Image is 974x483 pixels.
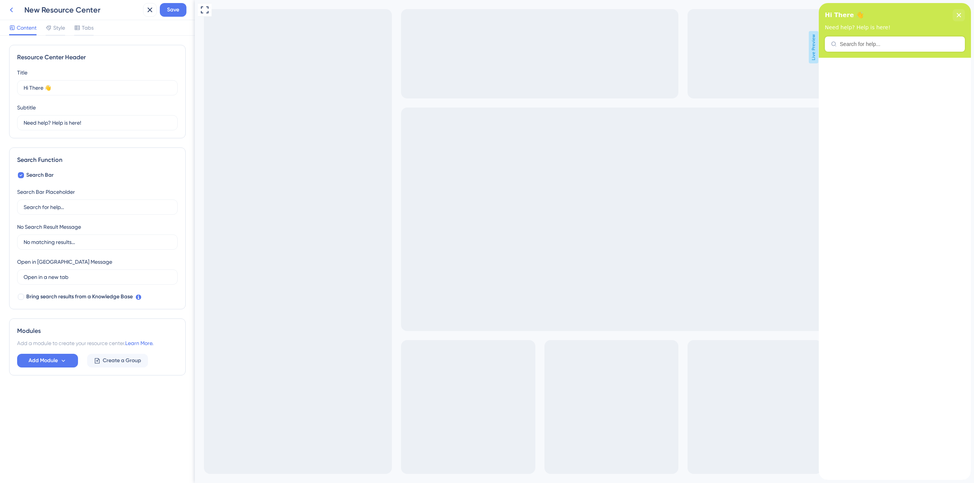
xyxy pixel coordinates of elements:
div: Search Bar Placeholder [17,187,75,196]
div: 3 [42,4,45,10]
span: Add a module to create your resource center. [17,340,125,346]
div: close resource center [134,6,146,18]
input: Open in a new tab [24,273,171,281]
button: Save [160,3,186,17]
span: Need help? Help is here! [6,21,72,27]
input: Description [24,119,171,127]
span: Live Preview [614,31,624,63]
div: New Resource Center [24,5,140,15]
span: Save [167,5,179,14]
span: Get Started [4,2,37,11]
div: Search Function [17,155,178,165]
span: Bring search results from a Knowledge Base [26,292,133,301]
span: Search Bar [26,171,54,180]
button: Create a Group [87,354,148,367]
span: Add Module [29,356,58,365]
div: Title [17,68,27,77]
div: Subtitle [17,103,36,112]
input: Search for help... [21,38,140,44]
span: Content [17,23,37,32]
span: Create a Group [103,356,141,365]
div: No Search Result Message [17,222,81,231]
a: Learn More. [125,340,153,346]
span: Hi There 👋 [6,6,45,18]
span: Style [53,23,65,32]
input: No matching results... [24,238,171,246]
input: Search for help... [24,203,171,211]
div: Resource Center Header [17,53,178,62]
div: Modules [17,326,178,336]
div: Open in [GEOGRAPHIC_DATA] Message [17,257,112,266]
input: Title [24,84,171,92]
span: Tabs [82,23,94,32]
button: Add Module [17,354,78,367]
